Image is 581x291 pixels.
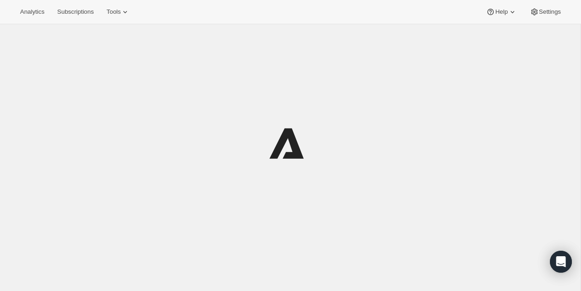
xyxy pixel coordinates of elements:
[20,8,44,16] span: Analytics
[101,5,135,18] button: Tools
[15,5,50,18] button: Analytics
[550,251,572,273] div: Open Intercom Messenger
[106,8,121,16] span: Tools
[481,5,522,18] button: Help
[524,5,566,18] button: Settings
[57,8,94,16] span: Subscriptions
[539,8,561,16] span: Settings
[52,5,99,18] button: Subscriptions
[495,8,507,16] span: Help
